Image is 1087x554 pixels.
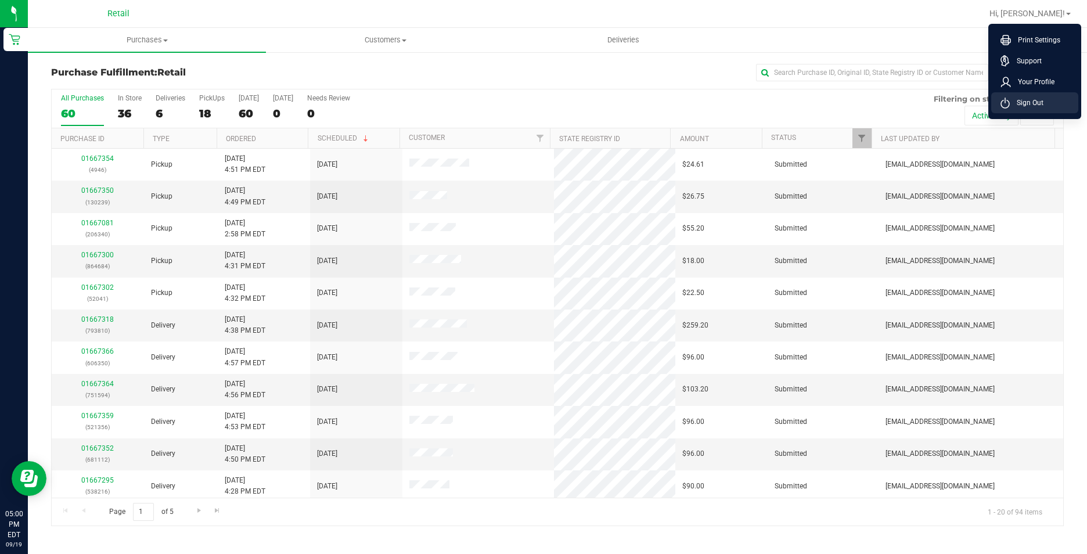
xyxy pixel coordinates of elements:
a: Last Updated By [881,135,940,143]
span: Pickup [151,287,172,298]
div: 18 [199,107,225,120]
span: $259.20 [682,320,708,331]
span: Submitted [775,320,807,331]
p: (206340) [59,229,137,240]
span: Pickup [151,159,172,170]
a: Filter [531,128,550,148]
p: (130239) [59,197,137,208]
a: 01667318 [81,315,114,323]
span: $96.00 [682,416,704,427]
span: Delivery [151,384,175,395]
span: Pickup [151,256,172,267]
div: 60 [239,107,259,120]
span: Retail [107,9,129,19]
span: $96.00 [682,352,704,363]
span: [EMAIL_ADDRESS][DOMAIN_NAME] [886,448,995,459]
span: [DATE] 4:51 PM EDT [225,153,265,175]
a: Go to the next page [190,503,207,519]
span: Delivery [151,320,175,331]
span: Print Settings [1011,34,1060,46]
inline-svg: Retail [9,34,20,45]
p: 05:00 PM EDT [5,509,23,540]
div: 36 [118,107,142,120]
span: $18.00 [682,256,704,267]
span: $103.20 [682,384,708,395]
a: Customer [409,134,445,142]
span: [DATE] 4:53 PM EDT [225,411,265,433]
a: 01667352 [81,444,114,452]
span: $24.61 [682,159,704,170]
p: (793810) [59,325,137,336]
span: [EMAIL_ADDRESS][DOMAIN_NAME] [886,191,995,202]
a: 01667081 [81,219,114,227]
span: Delivery [151,352,175,363]
div: All Purchases [61,94,104,102]
span: Submitted [775,416,807,427]
span: Your Profile [1011,76,1054,88]
span: Submitted [775,448,807,459]
div: Deliveries [156,94,185,102]
span: [DATE] 4:28 PM EDT [225,475,265,497]
iframe: Resource center [12,461,46,496]
span: [EMAIL_ADDRESS][DOMAIN_NAME] [886,352,995,363]
span: Pickup [151,191,172,202]
span: Retail [157,67,186,78]
span: [EMAIL_ADDRESS][DOMAIN_NAME] [886,416,995,427]
h3: Purchase Fulfillment: [51,67,388,78]
span: Deliveries [592,35,655,45]
div: 0 [273,107,293,120]
p: 09/19 [5,540,23,549]
p: (4946) [59,164,137,175]
a: Type [153,135,170,143]
span: [DATE] [317,159,337,170]
span: Submitted [775,384,807,395]
a: Status [771,134,796,142]
span: [DATE] 4:50 PM EDT [225,443,265,465]
p: (521356) [59,422,137,433]
span: [DATE] 4:32 PM EDT [225,282,265,304]
span: [DATE] 2:58 PM EDT [225,218,265,240]
a: Scheduled [318,134,370,142]
span: [DATE] [317,448,337,459]
span: $22.50 [682,287,704,298]
span: [DATE] 4:49 PM EDT [225,185,265,207]
div: [DATE] [239,94,259,102]
input: 1 [133,503,154,521]
p: (864684) [59,261,137,272]
a: Deliveries [505,28,743,52]
span: [DATE] [317,384,337,395]
a: 01667350 [81,186,114,195]
a: Customers [266,28,504,52]
span: [DATE] [317,481,337,492]
li: Sign Out [991,92,1078,113]
a: 01667300 [81,251,114,259]
a: 01667359 [81,412,114,420]
span: [EMAIL_ADDRESS][DOMAIN_NAME] [886,481,995,492]
div: 0 [307,107,350,120]
span: [DATE] 4:38 PM EDT [225,314,265,336]
span: Submitted [775,352,807,363]
div: 60 [61,107,104,120]
p: (681112) [59,454,137,465]
a: 01667302 [81,283,114,292]
span: [DATE] [317,256,337,267]
span: Pickup [151,223,172,234]
a: 01667364 [81,380,114,388]
span: [EMAIL_ADDRESS][DOMAIN_NAME] [886,287,995,298]
p: (606350) [59,358,137,369]
input: Search Purchase ID, Original ID, State Registry ID or Customer Name... [756,64,988,81]
span: Submitted [775,481,807,492]
span: Submitted [775,256,807,267]
a: Amount [680,135,709,143]
span: Support [1010,55,1042,67]
span: [DATE] [317,287,337,298]
a: Support [1000,55,1074,67]
div: In Store [118,94,142,102]
a: Go to the last page [209,503,226,519]
span: Delivery [151,416,175,427]
span: [DATE] 4:31 PM EDT [225,250,265,272]
span: Submitted [775,159,807,170]
span: Submitted [775,287,807,298]
span: [DATE] [317,223,337,234]
span: Customers [267,35,503,45]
